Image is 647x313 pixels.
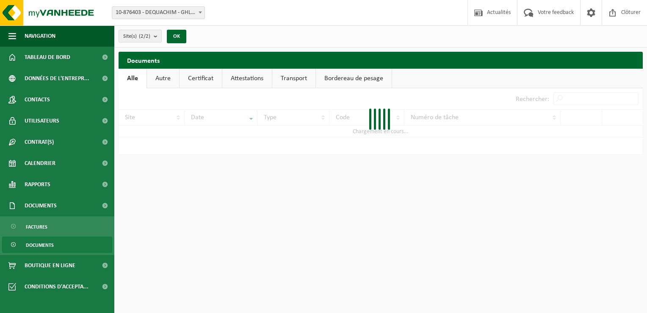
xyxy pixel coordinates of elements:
[25,25,55,47] span: Navigation
[26,237,54,253] span: Documents
[316,69,392,88] a: Bordereau de pesage
[25,68,89,89] span: Données de l'entrepr...
[25,153,55,174] span: Calendrier
[139,34,150,39] count: (2/2)
[112,7,205,19] span: 10-876403 - DEQUACHIM - GHLIN
[25,131,54,153] span: Contrat(s)
[119,69,147,88] a: Alle
[180,69,222,88] a: Certificat
[25,174,50,195] span: Rapports
[119,30,162,42] button: Site(s)(2/2)
[2,237,112,253] a: Documents
[25,195,57,216] span: Documents
[25,276,88,297] span: Conditions d'accepta...
[112,6,205,19] span: 10-876403 - DEQUACHIM - GHLIN
[25,89,50,110] span: Contacts
[123,30,150,43] span: Site(s)
[272,69,315,88] a: Transport
[25,110,59,131] span: Utilisateurs
[25,47,70,68] span: Tableau de bord
[147,69,179,88] a: Autre
[167,30,186,43] button: OK
[222,69,272,88] a: Attestations
[25,255,75,276] span: Boutique en ligne
[2,218,112,235] a: Factures
[119,52,643,68] h2: Documents
[26,219,47,235] span: Factures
